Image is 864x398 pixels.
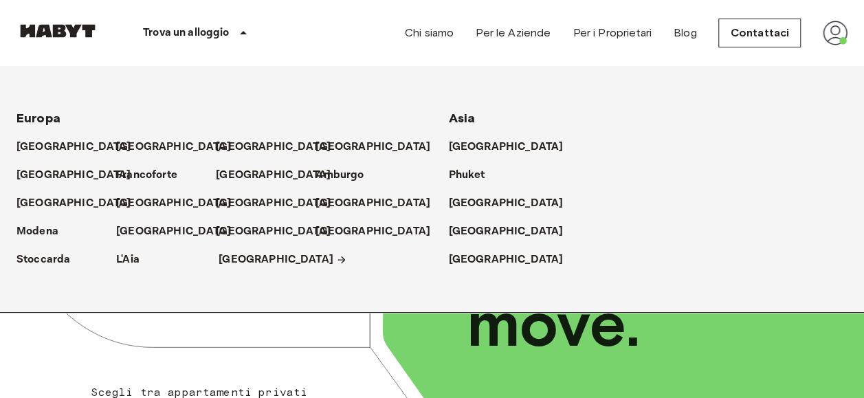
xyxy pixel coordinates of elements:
p: Trova un alloggio [143,25,230,41]
p: [GEOGRAPHIC_DATA] [315,139,430,155]
p: [GEOGRAPHIC_DATA] [315,195,430,212]
span: Asia [449,111,476,126]
p: Phuket [449,167,485,184]
a: [GEOGRAPHIC_DATA] [216,223,344,240]
p: [GEOGRAPHIC_DATA] [16,195,131,212]
a: [GEOGRAPHIC_DATA] [116,139,245,155]
p: [GEOGRAPHIC_DATA] [216,195,331,212]
a: [GEOGRAPHIC_DATA] [449,195,577,212]
a: Per i Proprietari [573,25,652,41]
img: avatar [823,21,848,45]
a: [GEOGRAPHIC_DATA] [219,252,347,268]
p: [GEOGRAPHIC_DATA] [16,167,131,184]
p: [GEOGRAPHIC_DATA] [219,252,333,268]
a: Amburgo [315,167,377,184]
p: [GEOGRAPHIC_DATA] [216,139,331,155]
a: [GEOGRAPHIC_DATA] [216,167,344,184]
p: [GEOGRAPHIC_DATA] [216,223,331,240]
a: [GEOGRAPHIC_DATA] [16,139,145,155]
a: [GEOGRAPHIC_DATA] [16,195,145,212]
a: Stoccarda [16,252,84,268]
a: [GEOGRAPHIC_DATA] [315,139,444,155]
p: [GEOGRAPHIC_DATA] [116,195,231,212]
p: [GEOGRAPHIC_DATA] [116,139,231,155]
a: [GEOGRAPHIC_DATA] [449,252,577,268]
a: [GEOGRAPHIC_DATA] [216,195,344,212]
a: Chi siamo [405,25,454,41]
p: Stoccarda [16,252,70,268]
img: Habyt [16,24,99,38]
a: Francoforte [116,167,191,184]
a: [GEOGRAPHIC_DATA] [449,223,577,240]
a: Phuket [449,167,499,184]
a: [GEOGRAPHIC_DATA] [16,167,145,184]
p: Modena [16,223,58,240]
a: Modena [16,223,72,240]
p: L'Aia [116,252,140,268]
a: [GEOGRAPHIC_DATA] [449,139,577,155]
p: [GEOGRAPHIC_DATA] [16,139,131,155]
a: Per le Aziende [476,25,551,41]
p: [GEOGRAPHIC_DATA] [216,167,331,184]
span: Europa [16,111,60,126]
span: Unlock your next move. [467,151,812,360]
a: L'Aia [116,252,153,268]
p: [GEOGRAPHIC_DATA] [315,223,430,240]
p: [GEOGRAPHIC_DATA] [449,139,564,155]
a: [GEOGRAPHIC_DATA] [116,195,245,212]
p: Francoforte [116,167,177,184]
p: [GEOGRAPHIC_DATA] [449,223,564,240]
a: [GEOGRAPHIC_DATA] [216,139,344,155]
a: [GEOGRAPHIC_DATA] [315,195,444,212]
p: [GEOGRAPHIC_DATA] [449,252,564,268]
p: [GEOGRAPHIC_DATA] [116,223,231,240]
a: [GEOGRAPHIC_DATA] [315,223,444,240]
p: Amburgo [315,167,364,184]
p: [GEOGRAPHIC_DATA] [449,195,564,212]
a: Contattaci [718,19,801,47]
a: Blog [674,25,697,41]
a: [GEOGRAPHIC_DATA] [116,223,245,240]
